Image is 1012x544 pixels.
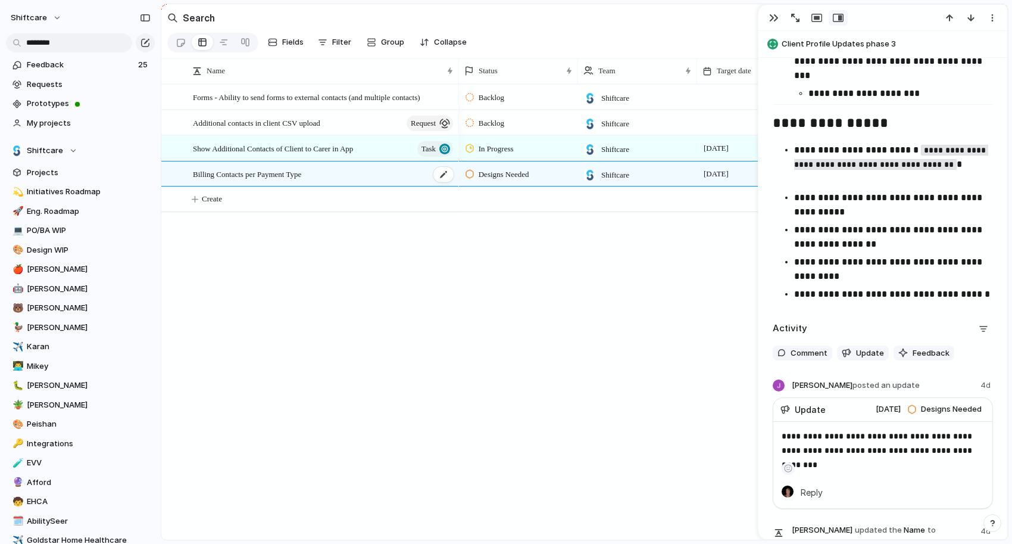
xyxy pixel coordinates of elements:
[6,319,155,337] div: 🦆[PERSON_NAME]
[434,36,467,48] span: Collapse
[27,263,151,275] span: [PERSON_NAME]
[27,438,151,450] span: Integrations
[11,477,23,489] button: 🔮
[601,92,629,104] span: Shiftcare
[27,399,151,411] span: [PERSON_NAME]
[791,347,827,359] span: Comment
[11,399,23,411] button: 🪴
[701,141,732,156] span: [DATE]
[11,515,23,527] button: 🗓️
[927,524,936,536] span: to
[6,299,155,317] a: 🐻[PERSON_NAME]
[6,280,155,298] a: 🤖[PERSON_NAME]
[332,36,351,48] span: Filter
[183,11,215,25] h2: Search
[13,475,21,489] div: 🔮
[11,496,23,508] button: 🧒
[11,225,23,237] button: 💻
[13,398,21,412] div: 🪴
[6,260,155,278] a: 🍎[PERSON_NAME]
[913,347,949,359] span: Feedback
[6,435,155,453] a: 🔑Integrations
[6,338,155,356] a: ✈️Karan
[27,167,151,179] span: Projects
[6,377,155,394] div: 🐛[PERSON_NAME]
[876,403,901,415] span: [DATE]
[193,141,353,155] span: Show Additional Contacts of Client to Carer in App
[6,222,155,240] a: 💻PO/BA WIP
[11,283,23,295] button: 🤖
[27,496,151,508] span: EHCA
[479,143,514,155] span: In Progress
[27,225,151,237] span: PO/BA WIP
[27,206,151,217] span: Eng. Roadmap
[6,474,155,492] a: 🔮Afford
[193,167,301,181] span: Billing Contacts per Payment Type
[193,90,420,104] span: Forms - Ability to send forms to external contacts (and multiple contacts)
[6,454,155,472] a: 🧪EVV
[856,347,884,359] span: Update
[27,79,151,91] span: Requests
[27,302,151,314] span: [PERSON_NAME]
[202,193,222,205] span: Create
[11,418,23,430] button: 🎨
[27,457,151,469] span: EVV
[479,65,498,77] span: Status
[852,380,920,390] span: posted an update
[421,141,436,157] span: Task
[855,524,902,536] span: updated the
[407,116,453,131] button: request
[764,35,1002,54] button: Client Profile Updates phase 3
[13,301,21,315] div: 🐻
[193,116,320,129] span: Additional contacts in client CSV upload
[263,33,308,52] button: Fields
[6,396,155,414] a: 🪴[PERSON_NAME]
[601,169,629,181] span: Shiftcare
[921,403,982,415] span: Designs Needed
[598,65,616,77] span: Team
[601,118,629,130] span: Shiftcare
[27,380,151,391] span: [PERSON_NAME]
[13,437,21,450] div: 🔑
[11,206,23,217] button: 🚀
[207,65,225,77] span: Name
[6,512,155,530] div: 🗓️AbilitySeer
[782,38,1002,50] span: Client Profile Updates phase 3
[6,493,155,511] a: 🧒EHCA
[6,241,155,259] a: 🎨Design WIP
[27,418,151,430] span: Peishan
[6,203,155,220] div: 🚀Eng. Roadmap
[13,359,21,373] div: 👨‍💻
[837,346,889,361] button: Update
[13,204,21,218] div: 🚀
[6,358,155,375] div: 👨‍💻Mikey
[27,145,63,157] span: Shiftcare
[13,321,21,334] div: 🦆
[701,167,732,181] span: [DATE]
[11,263,23,275] button: 🍎
[27,322,151,334] span: [PERSON_NAME]
[6,76,155,94] a: Requests
[13,282,21,296] div: 🤖
[6,56,155,74] a: Feedback25
[27,117,151,129] span: My projects
[27,341,151,353] span: Karan
[27,283,151,295] span: [PERSON_NAME]
[415,33,471,52] button: Collapse
[27,360,151,372] span: Mikey
[773,346,832,361] button: Comment
[13,456,21,470] div: 🧪
[27,515,151,527] span: AbilitySeer
[13,263,21,276] div: 🍎
[6,415,155,433] a: 🎨Peishan
[13,185,21,199] div: 💫
[313,33,356,52] button: Filter
[6,95,155,113] a: Prototypes
[13,495,21,509] div: 🧒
